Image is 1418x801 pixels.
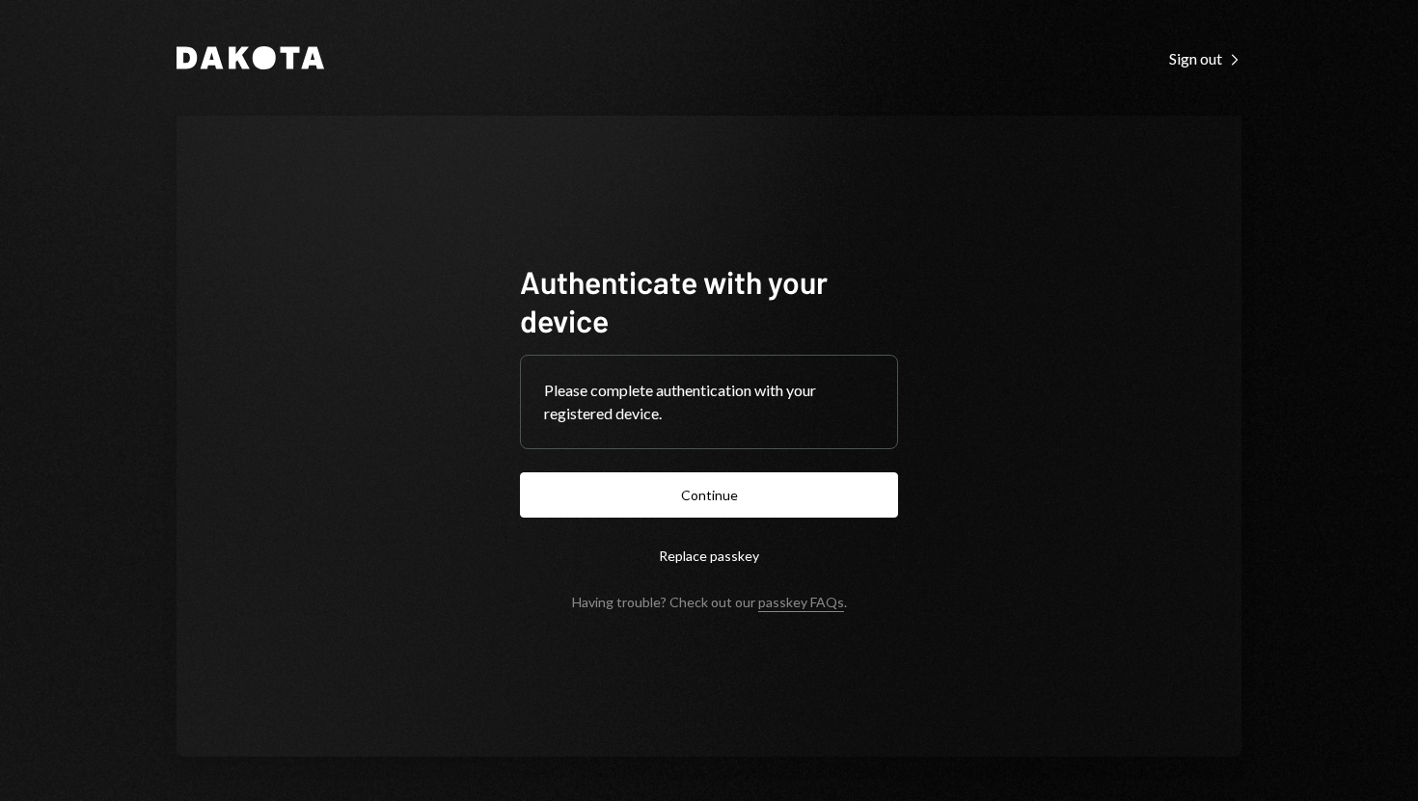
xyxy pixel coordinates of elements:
[520,533,898,578] button: Replace passkey
[1169,49,1241,68] div: Sign out
[544,379,874,425] div: Please complete authentication with your registered device.
[520,262,898,339] h1: Authenticate with your device
[520,472,898,518] button: Continue
[572,594,847,610] div: Having trouble? Check out our .
[758,594,844,612] a: passkey FAQs
[1169,47,1241,68] a: Sign out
